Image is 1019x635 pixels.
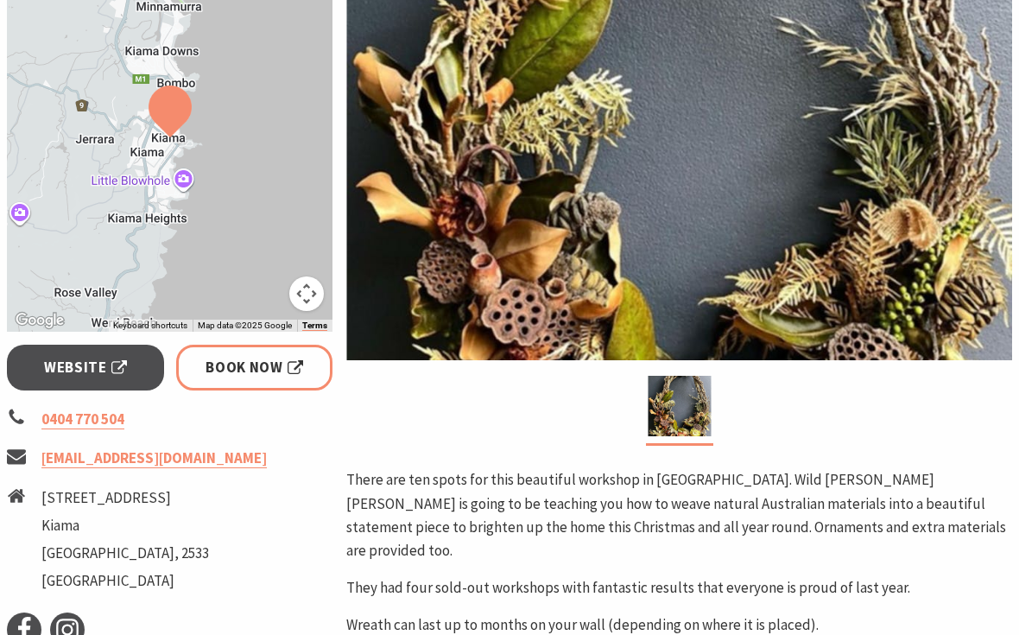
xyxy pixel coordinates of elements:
button: Keyboard shortcuts [113,320,187,332]
a: Website [7,345,164,391]
a: Terms (opens in new tab) [302,321,327,331]
li: [STREET_ADDRESS] [41,486,209,510]
a: 0404 770 504 [41,410,124,429]
li: Kiama [41,514,209,537]
p: There are ten spots for this beautiful workshop in [GEOGRAPHIC_DATA]. Wild [PERSON_NAME] [PERSON_... [346,468,1012,562]
button: Map camera controls [289,276,324,311]
span: Map data ©2025 Google [198,321,292,330]
a: [EMAIL_ADDRESS][DOMAIN_NAME] [41,448,267,468]
span: Website [44,356,127,379]
a: Book Now [176,345,333,391]
li: [GEOGRAPHIC_DATA] [41,569,209,593]
img: Google [11,309,68,332]
img: Botanical Wreath [648,376,711,436]
li: [GEOGRAPHIC_DATA], 2533 [41,542,209,565]
span: Book Now [206,356,303,379]
p: They had four sold-out workshops with fantastic results that everyone is proud of last year. [346,576,1012,600]
a: Click to see this area on Google Maps [11,309,68,332]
